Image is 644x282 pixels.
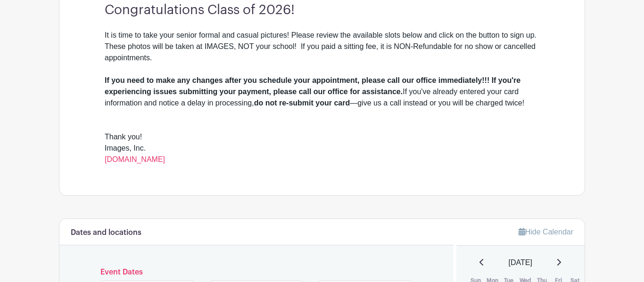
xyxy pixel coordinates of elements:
h3: Congratulations Class of 2026! [105,2,539,18]
strong: If you need to make any changes after you schedule your appointment, please call our office immed... [105,76,520,96]
span: [DATE] [509,257,532,268]
a: [DOMAIN_NAME] [105,155,165,163]
div: If you've already entered your card information and notice a delay in processing, —give us a call... [105,75,539,109]
h6: Event Dates [99,268,414,277]
strong: do not re-submit your card [254,99,350,107]
div: Images, Inc. [105,143,539,165]
a: Hide Calendar [519,228,573,236]
h6: Dates and locations [71,228,141,237]
div: Thank you! [105,131,539,143]
div: It is time to take your senior formal and casual pictures! Please review the available slots belo... [105,30,539,64]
